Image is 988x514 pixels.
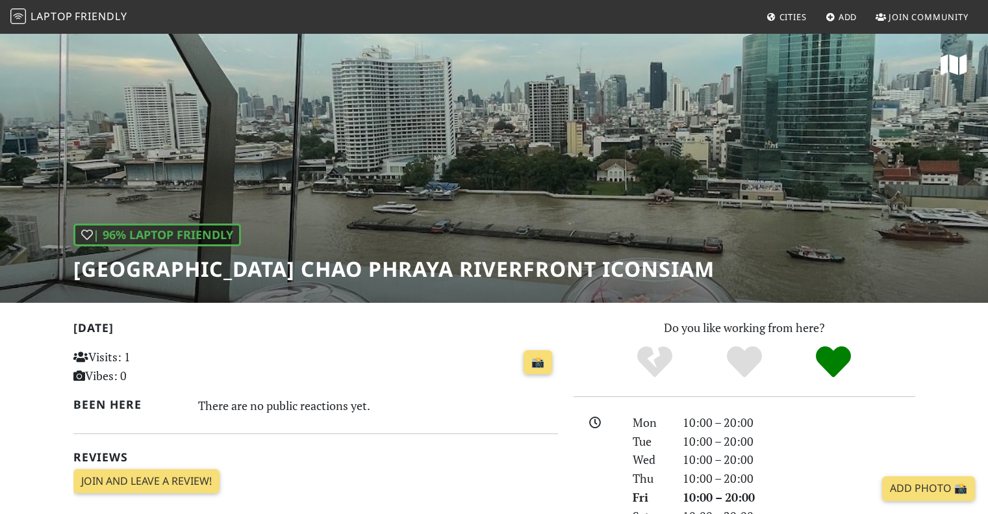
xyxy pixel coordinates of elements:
[625,488,674,507] div: Fri
[73,469,220,494] a: Join and leave a review!
[73,257,715,281] h1: [GEOGRAPHIC_DATA] Chao Phraya Riverfront ICONSIAM
[524,350,552,375] a: 📸
[574,318,915,337] p: Do you like working from here?
[889,11,969,23] span: Join Community
[779,11,807,23] span: Cities
[675,432,923,451] div: 10:00 – 20:00
[625,469,674,488] div: Thu
[882,476,975,501] a: Add Photo 📸
[610,344,700,380] div: No
[10,6,127,29] a: LaptopFriendly LaptopFriendly
[75,9,127,23] span: Friendly
[789,344,878,380] div: Definitely!
[839,11,857,23] span: Add
[700,344,789,380] div: Yes
[625,432,674,451] div: Tue
[198,395,558,416] div: There are no public reactions yet.
[675,450,923,469] div: 10:00 – 20:00
[820,5,863,29] a: Add
[675,469,923,488] div: 10:00 – 20:00
[625,450,674,469] div: Wed
[870,5,974,29] a: Join Community
[73,398,183,411] h2: Been here
[675,488,923,507] div: 10:00 – 20:00
[73,224,241,246] div: | 96% Laptop Friendly
[10,8,26,24] img: LaptopFriendly
[761,5,812,29] a: Cities
[675,413,923,432] div: 10:00 – 20:00
[73,348,225,385] p: Visits: 1 Vibes: 0
[31,9,73,23] span: Laptop
[73,321,558,340] h2: [DATE]
[625,413,674,432] div: Mon
[73,450,558,464] h2: Reviews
